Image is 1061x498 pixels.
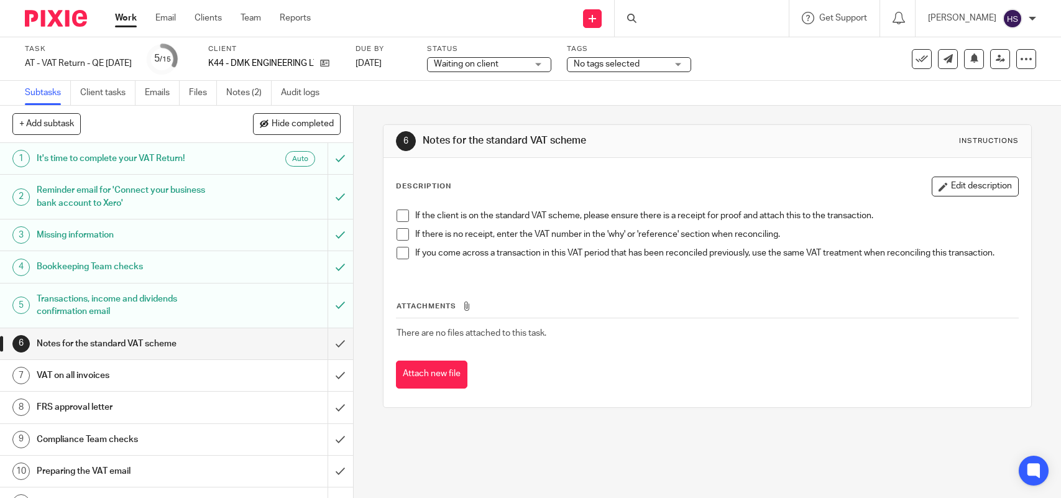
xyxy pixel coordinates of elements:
[415,228,1017,241] p: If there is no receipt, enter the VAT number in the 'why' or 'reference' section when reconciling.
[12,367,30,384] div: 7
[281,81,329,105] a: Audit logs
[959,136,1019,146] div: Instructions
[37,257,223,276] h1: Bookkeeping Team checks
[12,335,30,353] div: 6
[25,10,87,27] img: Pixie
[37,290,223,321] h1: Transactions, income and dividends confirmation email
[12,188,30,206] div: 2
[208,44,340,54] label: Client
[37,226,223,244] h1: Missing information
[12,226,30,244] div: 3
[356,44,411,54] label: Due by
[1003,9,1022,29] img: svg%3E
[37,366,223,385] h1: VAT on all invoices
[253,113,341,134] button: Hide completed
[12,399,30,416] div: 8
[928,12,996,24] p: [PERSON_NAME]
[37,398,223,417] h1: FRS approval letter
[37,430,223,449] h1: Compliance Team checks
[37,149,223,168] h1: It's time to complete your VAT Return!
[160,56,171,63] small: /15
[12,297,30,314] div: 5
[415,247,1017,259] p: If you come across a transaction in this VAT period that has been reconciled previously, use the ...
[567,44,691,54] label: Tags
[154,52,171,66] div: 5
[434,60,498,68] span: Waiting on client
[932,177,1019,196] button: Edit description
[427,44,551,54] label: Status
[37,462,223,481] h1: Preparing the VAT email
[12,431,30,448] div: 9
[12,113,81,134] button: + Add subtask
[195,12,222,24] a: Clients
[80,81,135,105] a: Client tasks
[37,181,223,213] h1: Reminder email for 'Connect your business bank account to Xero'
[415,210,1017,222] p: If the client is on the standard VAT scheme, please ensure there is a receipt for proof and attac...
[397,303,456,310] span: Attachments
[280,12,311,24] a: Reports
[226,81,272,105] a: Notes (2)
[25,44,132,54] label: Task
[25,57,132,70] div: AT - VAT Return - QE 31-08-2025
[208,57,314,70] p: K44 - DMK ENGINEERING LTD
[285,151,315,167] div: Auto
[819,14,867,22] span: Get Support
[145,81,180,105] a: Emails
[115,12,137,24] a: Work
[396,182,451,191] p: Description
[396,361,467,389] button: Attach new file
[396,131,416,151] div: 6
[189,81,217,105] a: Files
[155,12,176,24] a: Email
[397,329,546,338] span: There are no files attached to this task.
[241,12,261,24] a: Team
[37,334,223,353] h1: Notes for the standard VAT scheme
[12,150,30,167] div: 1
[574,60,640,68] span: No tags selected
[272,119,334,129] span: Hide completed
[423,134,734,147] h1: Notes for the standard VAT scheme
[12,463,30,480] div: 10
[12,259,30,276] div: 4
[25,57,132,70] div: AT - VAT Return - QE [DATE]
[356,59,382,68] span: [DATE]
[25,81,71,105] a: Subtasks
